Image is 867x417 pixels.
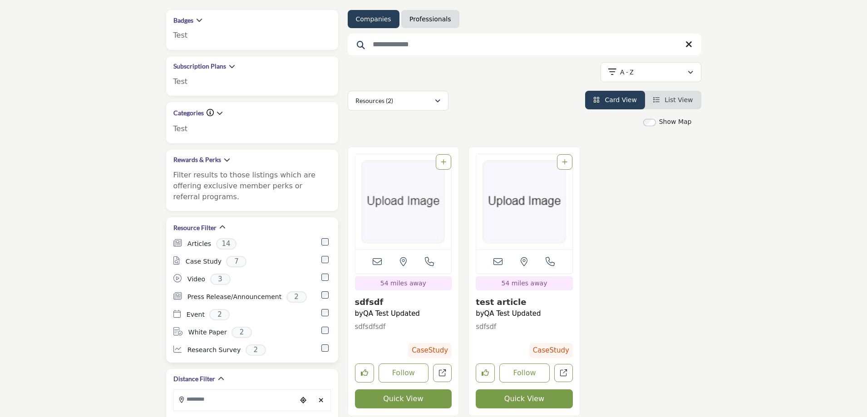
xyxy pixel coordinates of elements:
[173,30,331,41] p: Test
[645,91,701,109] li: List View
[380,280,426,287] span: 54 miles away
[216,238,236,250] span: 14 Result for Articles
[209,309,230,320] span: 2 Result for Event
[207,108,214,117] a: Information about Categories
[173,16,193,25] h2: Badges
[433,364,452,383] a: Open Resources
[210,274,231,285] span: 3 Result for Video
[554,364,573,383] a: Open Resources
[173,76,331,87] p: Test
[408,343,452,358] span: CaseStudy
[173,155,221,164] h2: Rewards & Perks
[355,154,452,250] a: View details about qa-test
[355,297,384,307] a: View details about qa-test
[363,309,420,318] a: QA Test Updated
[409,15,451,24] a: Professionals
[321,327,329,334] input: 2 Result for White Paper
[665,96,693,103] span: List View
[348,91,448,111] button: Resources (2)
[562,158,567,166] a: Add To List For Resource
[321,309,329,316] input: 2 Result for Event
[659,117,692,127] label: Show Map
[321,344,329,352] input: 2 Result for Research Survey
[321,291,329,299] input: 2 Result for Press Release/Announcement
[476,297,526,307] a: View details about qa-test
[620,68,634,77] p: A - Z
[476,154,572,250] a: View details about qa-test
[174,391,296,408] input: Search Location
[355,154,452,250] img: sdfsdf listing image
[476,297,573,307] h3: test article
[226,256,246,267] span: 7 Result for Case Study
[321,274,329,281] input: 3 Result for Video
[246,344,266,356] span: 2 Result for Research Survey
[173,223,217,232] h2: Resource Filter
[355,297,452,307] h3: sdfsdf
[476,389,573,408] button: Quick View
[355,389,452,408] button: Quick View
[207,108,214,118] div: Click to view information
[585,91,645,109] li: Card View
[476,322,573,332] a: sdfsdf
[315,391,328,410] div: Clear search location
[173,108,204,118] h2: Categories
[286,291,307,303] span: 2 Result for Press Release/Announcement
[441,158,446,166] a: Add To List For Resource
[173,123,331,134] p: Test
[356,15,391,24] a: Companies
[187,345,241,355] label: Research Survey
[484,309,541,318] a: QA Test Updated
[355,363,374,383] button: Like Resources
[605,96,636,103] span: Card View
[187,310,205,319] label: Event
[173,170,331,202] p: Filter results to those listings which are offering exclusive member perks or referral programs.
[355,96,393,105] p: Resources (2)
[187,275,205,284] label: Video
[321,256,329,263] input: 7 Result for Case Study
[173,62,226,71] h2: Subscription Plans
[232,327,252,338] span: 2 Result for White Paper
[187,239,211,249] label: Articles
[173,374,215,383] h2: Distance Filter
[355,309,452,318] h4: by
[321,238,329,245] input: 14 Result for Articles
[476,363,495,383] button: Like Resources
[476,309,573,318] h4: by
[348,34,701,55] input: Search Keyword
[188,328,227,337] label: White Paper
[355,322,452,332] a: sdfsdfsdf
[476,154,572,250] img: test article listing image
[601,62,701,82] button: A - Z
[296,391,310,410] div: Choose your current location
[425,257,434,266] i: Open Contact Info
[187,292,281,302] label: Press Release/Announcement
[499,363,550,383] button: Follow
[546,257,555,266] i: Open Contact Info
[593,96,637,103] a: View Card
[529,343,573,358] span: CaseStudy
[379,363,429,383] button: Follow
[186,257,222,266] label: Case Study
[502,280,547,287] span: 54 miles away
[653,96,693,103] a: View List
